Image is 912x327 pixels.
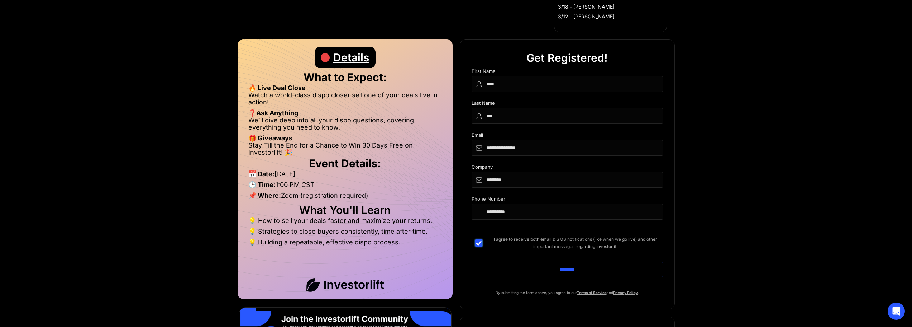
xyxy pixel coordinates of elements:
li: 💡 How to sell your deals faster and maximize your returns. [248,217,442,228]
div: Last Name [472,101,663,108]
li: Stay Till the End for a Chance to Win 30 Days Free on Investorlift! 🎉 [248,142,442,156]
div: First Name [472,69,663,76]
div: Get Registered! [526,47,608,69]
div: Company [472,164,663,172]
strong: 🔥 Live Deal Close [248,84,306,92]
strong: What to Expect: [304,71,387,84]
form: DIspo Day Main Form [472,69,663,289]
strong: 📅 Date: [248,170,274,178]
div: Phone Number [472,196,663,204]
h2: What You'll Learn [248,206,442,214]
p: By submitting the form above, you agree to our and . [472,289,663,296]
li: 💡 Building a repeatable, effective dispo process. [248,239,442,246]
strong: 📌 Where: [248,192,281,199]
div: Email [472,132,663,140]
a: Terms of Service [577,290,607,295]
span: I agree to receive both email & SMS notifications (like when we go live) and other important mess... [488,236,663,250]
li: We’ll dive deep into all your dispo questions, covering everything you need to know. [248,117,442,135]
strong: 🎁 Giveaways [248,134,292,142]
li: [DATE] [248,170,442,181]
div: Open Intercom Messenger [888,303,905,320]
li: Zoom (registration required) [248,192,442,203]
strong: Event Details: [309,157,381,170]
strong: ❓Ask Anything [248,109,298,117]
li: Watch a world-class dispo closer sell one of your deals live in action! [248,92,442,109]
div: Details [333,47,369,68]
li: 1:00 PM CST [248,181,442,192]
strong: 🕒 Time: [248,181,276,188]
a: Privacy Policy [613,290,638,295]
li: 💡 Strategies to close buyers consistently, time after time. [248,228,442,239]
